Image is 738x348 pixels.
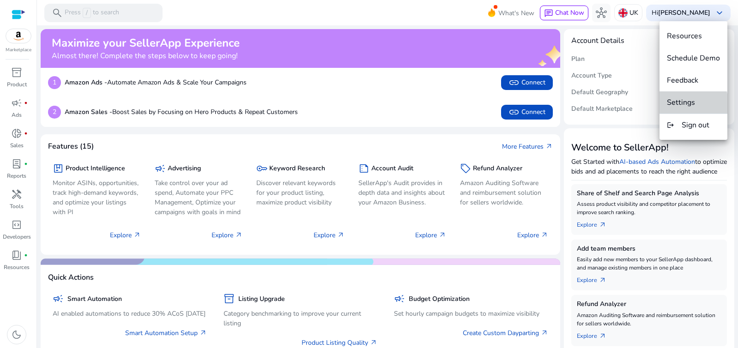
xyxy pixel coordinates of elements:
span: Sign out [682,120,709,130]
mat-icon: logout [667,120,674,131]
span: Resources [667,31,702,41]
span: Schedule Demo [667,53,720,63]
span: Settings [667,97,695,108]
span: Feedback [667,75,698,85]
